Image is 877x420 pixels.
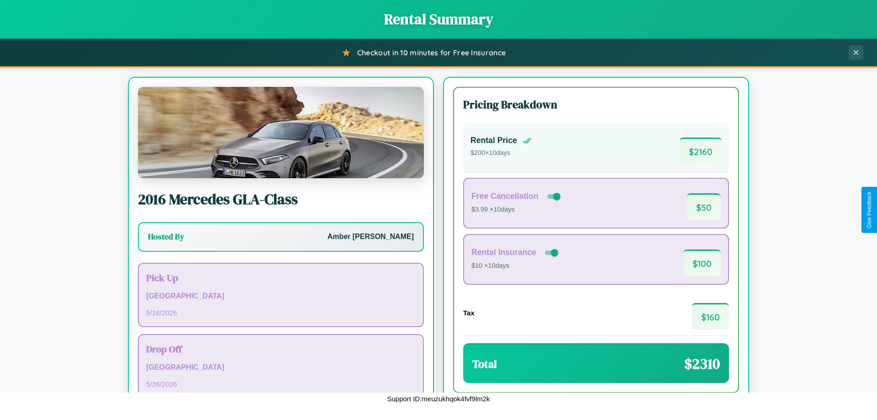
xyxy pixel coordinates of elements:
[328,230,414,244] p: Amber [PERSON_NAME]
[146,290,416,303] p: [GEOGRAPHIC_DATA]
[9,9,868,29] h1: Rental Summary
[680,138,722,165] span: $ 2160
[470,136,517,145] h4: Rental Price
[471,191,539,201] h4: Free Cancellation
[146,271,416,284] h3: Pick Up
[683,250,721,276] span: $ 100
[138,189,424,209] h2: 2016 Mercedes GLA-Class
[148,231,184,242] h3: Hosted By
[463,97,729,112] h3: Pricing Breakdown
[357,48,506,57] span: Checkout in 10 minutes for Free Insurance
[684,354,720,374] span: $ 2310
[866,191,872,229] div: Give Feedback
[471,260,560,272] p: $10 × 10 days
[470,147,532,159] p: $ 200 × 10 days
[146,307,416,319] p: 5 / 16 / 2026
[146,378,416,390] p: 5 / 26 / 2026
[471,204,562,216] p: $3.99 × 10 days
[472,356,497,372] h3: Total
[146,361,416,374] p: [GEOGRAPHIC_DATA]
[692,303,729,330] span: $ 160
[138,87,424,178] img: Mercedes GLA-Class
[146,342,416,356] h3: Drop Off
[387,393,490,405] p: Support ID: meuzukhqok4fvf9lm2k
[463,309,475,317] h4: Tax
[687,193,721,220] span: $ 50
[471,248,536,257] h4: Rental Insurance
